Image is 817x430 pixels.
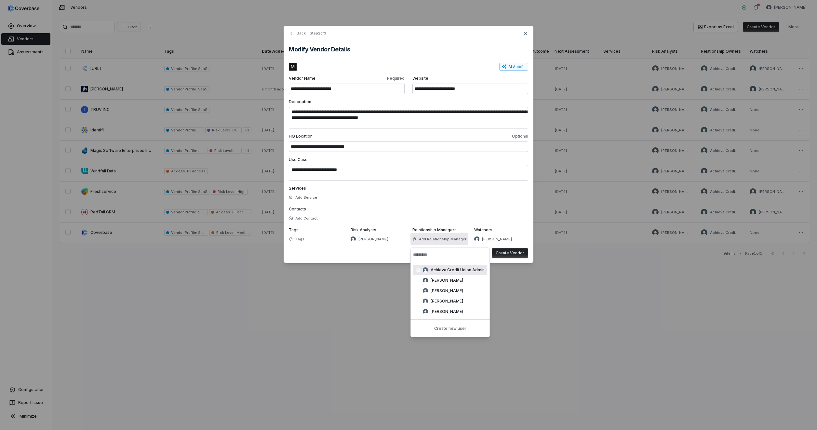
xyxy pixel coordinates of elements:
img: Stephan Gonzalez avatar [423,309,428,314]
button: AI Autofill [499,63,528,71]
img: Achieva Credit Union Admin avatar [423,267,428,273]
span: Use Case [289,157,308,162]
span: Description [289,99,311,104]
span: Website [412,76,528,81]
span: [PERSON_NAME] [482,237,512,242]
h2: Modify Vendor Details [289,47,528,52]
button: Add Service [287,192,319,203]
span: Risk Analysts [351,227,376,232]
span: [PERSON_NAME] [431,309,463,314]
button: Back [287,28,308,39]
span: Optional [410,134,528,139]
div: Suggestions [410,262,490,337]
img: Craig Sexton avatar [423,278,428,283]
button: Create Vendor [492,248,528,258]
img: Stephan Gonzalez avatar [423,299,428,304]
span: Achieva Credit Union Admin [431,267,485,273]
span: Add Relationship Manager [419,237,466,242]
span: [PERSON_NAME] [358,237,388,242]
span: Vendor Name [289,76,345,81]
img: Stephan Gonzalez avatar [351,236,356,242]
span: HQ Location [289,134,407,139]
span: [PERSON_NAME] [431,299,463,304]
span: Contacts [289,207,306,211]
span: Tags [295,237,304,242]
span: Relationship Managers [412,227,457,232]
img: John Chatman avatar [423,288,428,293]
span: [PERSON_NAME] [431,288,463,293]
span: Required [348,76,405,81]
span: Watchers [474,227,492,232]
span: Tags [289,227,299,232]
button: Create new user [412,322,488,335]
span: [PERSON_NAME] [431,278,463,283]
button: Add Contact [287,212,320,224]
span: Step 2 of 3 [310,31,326,36]
img: Stephan Gonzalez avatar [474,236,479,242]
span: Services [289,186,306,191]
